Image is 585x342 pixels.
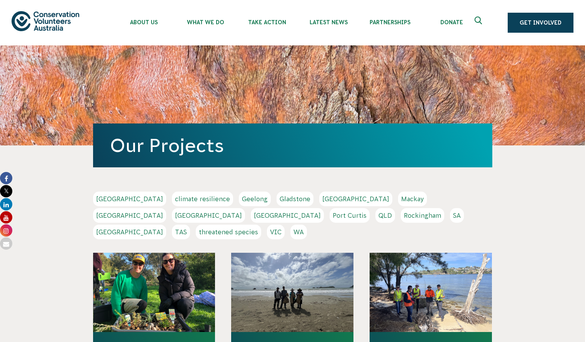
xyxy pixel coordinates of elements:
[93,192,166,206] a: [GEOGRAPHIC_DATA]
[172,192,233,206] a: climate resilience
[239,192,271,206] a: Geelong
[196,225,261,239] a: threatened species
[375,208,395,223] a: QLD
[277,192,313,206] a: Gladstone
[470,13,488,32] button: Expand search box Close search box
[298,19,359,25] span: Latest News
[267,225,285,239] a: VIC
[398,192,427,206] a: Mackay
[93,225,166,239] a: [GEOGRAPHIC_DATA]
[113,19,175,25] span: About Us
[359,19,421,25] span: Partnerships
[290,225,307,239] a: WA
[508,13,573,33] a: Get Involved
[172,225,190,239] a: TAS
[319,192,392,206] a: [GEOGRAPHIC_DATA]
[172,208,245,223] a: [GEOGRAPHIC_DATA]
[401,208,444,223] a: Rockingham
[421,19,482,25] span: Donate
[110,135,224,156] a: Our Projects
[236,19,298,25] span: Take Action
[475,17,484,29] span: Expand search box
[330,208,370,223] a: Port Curtis
[450,208,464,223] a: SA
[93,208,166,223] a: [GEOGRAPHIC_DATA]
[12,11,79,31] img: logo.svg
[175,19,236,25] span: What We Do
[251,208,324,223] a: [GEOGRAPHIC_DATA]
